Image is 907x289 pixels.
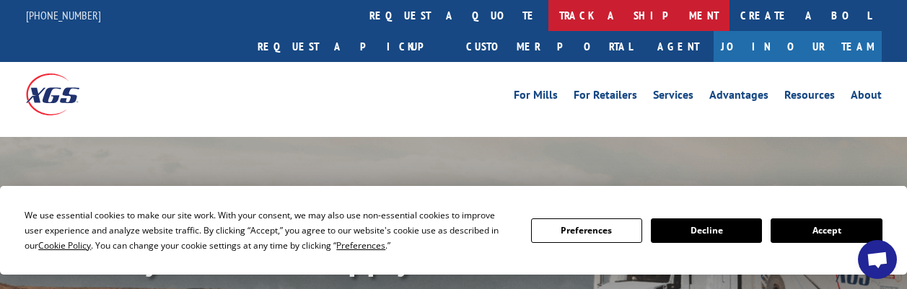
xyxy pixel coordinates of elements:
a: Resources [784,89,835,105]
div: We use essential cookies to make our site work. With your consent, we may also use non-essential ... [25,208,513,253]
a: Advantages [709,89,768,105]
a: [PHONE_NUMBER] [26,8,101,22]
button: Preferences [531,218,642,243]
a: Join Our Team [714,31,882,62]
div: Open chat [858,240,897,279]
a: For Mills [514,89,558,105]
a: Customer Portal [455,31,643,62]
a: About [851,89,882,105]
a: Services [653,89,693,105]
a: Request a pickup [247,31,455,62]
button: Decline [651,218,762,243]
span: Cookie Policy [38,239,91,252]
b: Visibility, transparency, and control for your entire supply chain. [94,192,609,279]
span: Preferences [336,239,385,252]
button: Accept [771,218,882,243]
a: Agent [643,31,714,62]
a: For Retailers [574,89,637,105]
